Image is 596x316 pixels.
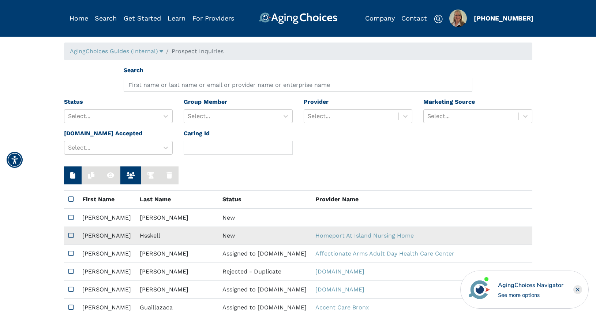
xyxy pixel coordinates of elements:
[573,285,582,294] div: Close
[64,98,83,106] label: Status
[311,191,539,209] th: Provider Name
[315,286,364,293] a: [DOMAIN_NAME]
[64,129,142,138] label: [DOMAIN_NAME] Accepted
[218,245,311,263] td: Assigned to [DOMAIN_NAME]
[259,12,337,24] img: AgingChoices
[160,166,179,184] button: Delete
[78,227,135,245] td: [PERSON_NAME]
[101,166,120,184] button: View
[365,14,395,22] a: Company
[135,191,218,209] th: Last Name
[135,245,218,263] td: [PERSON_NAME]
[95,12,117,24] div: Popover trigger
[218,227,311,245] td: New
[498,281,563,290] div: AgingChoices Navigator
[218,281,311,299] td: Assigned to [DOMAIN_NAME]
[64,43,532,60] nav: breadcrumb
[423,98,475,106] label: Marketing Source
[184,129,210,138] label: Caring Id
[474,14,533,22] a: [PHONE_NUMBER]
[7,152,23,168] div: Accessibility Menu
[401,14,427,22] a: Contact
[315,268,364,275] a: [DOMAIN_NAME]
[449,10,467,27] div: Popover trigger
[78,281,135,299] td: [PERSON_NAME]
[70,48,158,55] span: AgingChoices Guides (Internal)
[124,14,161,22] a: Get Started
[315,232,414,239] a: Homeport At Island Nursing Home
[82,166,101,184] button: Duplicate
[218,209,311,227] td: New
[135,209,218,227] td: [PERSON_NAME]
[78,209,135,227] td: [PERSON_NAME]
[124,78,472,92] input: First name or last name or email or provider name or enterprise name
[449,10,467,27] img: 0d6ac745-f77c-4484-9392-b54ca61ede62.jpg
[70,14,88,22] a: Home
[315,304,369,311] a: Accent Care Bronx
[141,166,160,184] button: Run Integrations
[467,277,492,302] img: avatar
[120,166,141,184] button: View Members
[78,191,135,209] th: First Name
[135,227,218,245] td: Hsskell
[184,98,227,106] label: Group Member
[498,291,563,299] div: See more options
[172,48,224,55] span: Prospect Inquiries
[78,245,135,263] td: [PERSON_NAME]
[64,166,82,184] button: New
[315,250,454,257] a: Affectionate Arms Adult Day Health Care Center
[70,47,163,56] div: Popover trigger
[78,263,135,281] td: [PERSON_NAME]
[304,98,329,106] label: Provider
[70,48,163,55] a: AgingChoices Guides (Internal)
[168,14,185,22] a: Learn
[135,263,218,281] td: [PERSON_NAME]
[218,263,311,281] td: Rejected - Duplicate
[95,14,117,22] a: Search
[192,14,234,22] a: For Providers
[124,66,143,75] label: Search
[218,191,311,209] th: Status
[434,15,443,23] img: search-icon.svg
[135,281,218,299] td: [PERSON_NAME]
